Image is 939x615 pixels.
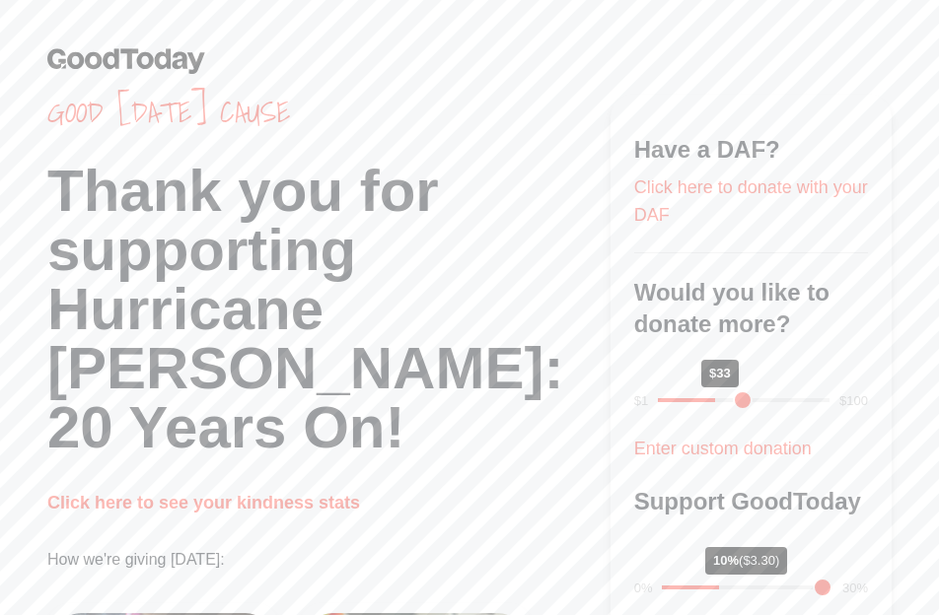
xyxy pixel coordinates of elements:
[47,162,611,457] h1: Thank you for supporting Hurricane [PERSON_NAME]: 20 Years On!
[634,277,868,340] h3: Would you like to donate more?
[634,134,868,166] h3: Have a DAF?
[47,548,611,572] p: How we're giving [DATE]:
[47,493,360,512] a: Click here to see your kindness stats
[634,579,653,598] div: 0%
[705,547,787,575] div: 10%
[634,439,812,458] a: Enter custom donation
[839,391,868,411] div: $100
[634,486,868,517] h3: Support GoodToday
[739,553,779,568] span: ($3.30)
[47,47,205,74] img: GoodToday
[842,579,868,598] div: 30%
[701,360,739,387] div: $33
[634,391,648,411] div: $1
[47,95,611,130] span: Good [DATE] cause
[634,177,868,225] a: Click here to donate with your DAF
